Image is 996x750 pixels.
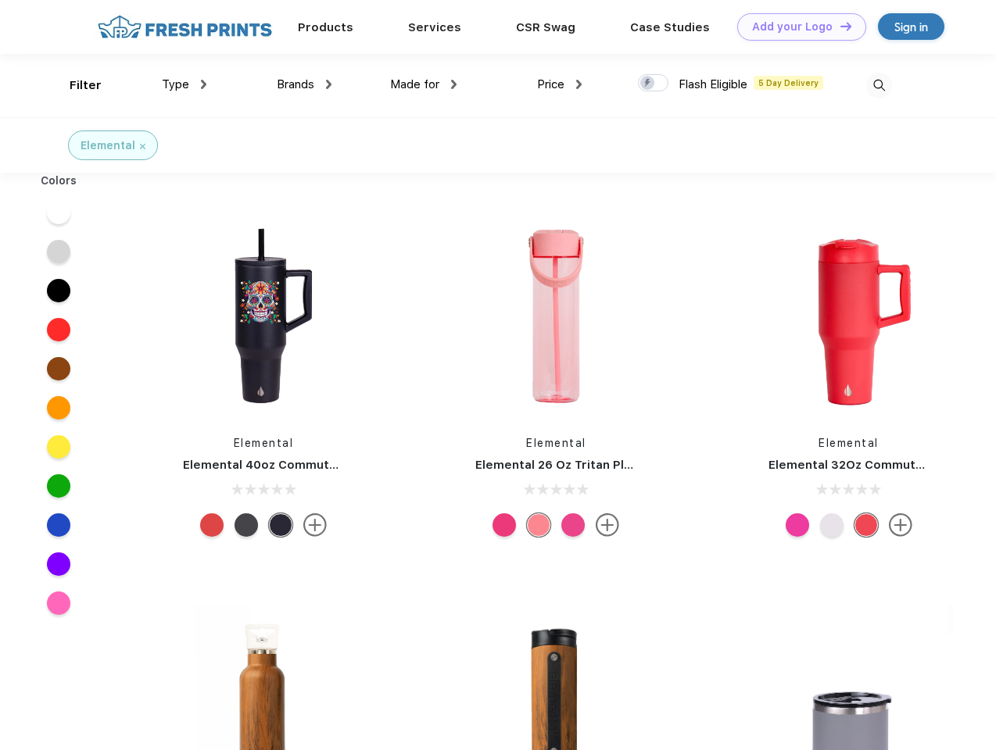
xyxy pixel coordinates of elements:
a: Elemental [819,437,879,449]
div: Filter [70,77,102,95]
div: Berries Blast [493,513,516,537]
a: CSR Swag [516,20,575,34]
span: Flash Eligible [679,77,747,91]
img: dropdown.png [326,80,331,89]
div: Sign in [894,18,928,36]
img: func=resize&h=266 [159,212,367,420]
div: Rose [527,513,550,537]
img: func=resize&h=266 [452,212,660,420]
div: Elemental [81,137,135,154]
div: Colors [29,173,89,189]
img: more.svg [596,513,619,537]
img: dropdown.png [451,80,457,89]
span: 5 Day Delivery [754,76,823,90]
img: func=resize&h=266 [745,212,953,420]
span: Brands [277,77,314,91]
img: dropdown.png [576,80,582,89]
a: Elemental 26 Oz Tritan Plastic Water Bottle [475,458,734,472]
img: fo%20logo%202.webp [93,13,277,41]
img: more.svg [303,513,327,537]
div: Pink Checkers [561,513,585,537]
div: Black Leopard [235,513,258,537]
a: Services [408,20,461,34]
img: DT [840,22,851,30]
div: Sugar Skull [269,513,292,537]
span: Type [162,77,189,91]
a: Elemental 40oz Commuter Tumbler [183,458,395,472]
img: dropdown.png [201,80,206,89]
a: Elemental [526,437,586,449]
div: Matte White [820,513,844,537]
div: Red [200,513,224,537]
a: Elemental [234,437,294,449]
a: Sign in [878,13,944,40]
img: more.svg [889,513,912,537]
a: Elemental 32Oz Commuter Tumbler [768,458,981,472]
img: desktop_search.svg [866,73,892,98]
div: Hot Pink [786,513,809,537]
div: Add your Logo [752,20,833,34]
img: filter_cancel.svg [140,144,145,149]
a: Products [298,20,353,34]
span: Price [537,77,564,91]
div: Red [854,513,878,537]
span: Made for [390,77,439,91]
